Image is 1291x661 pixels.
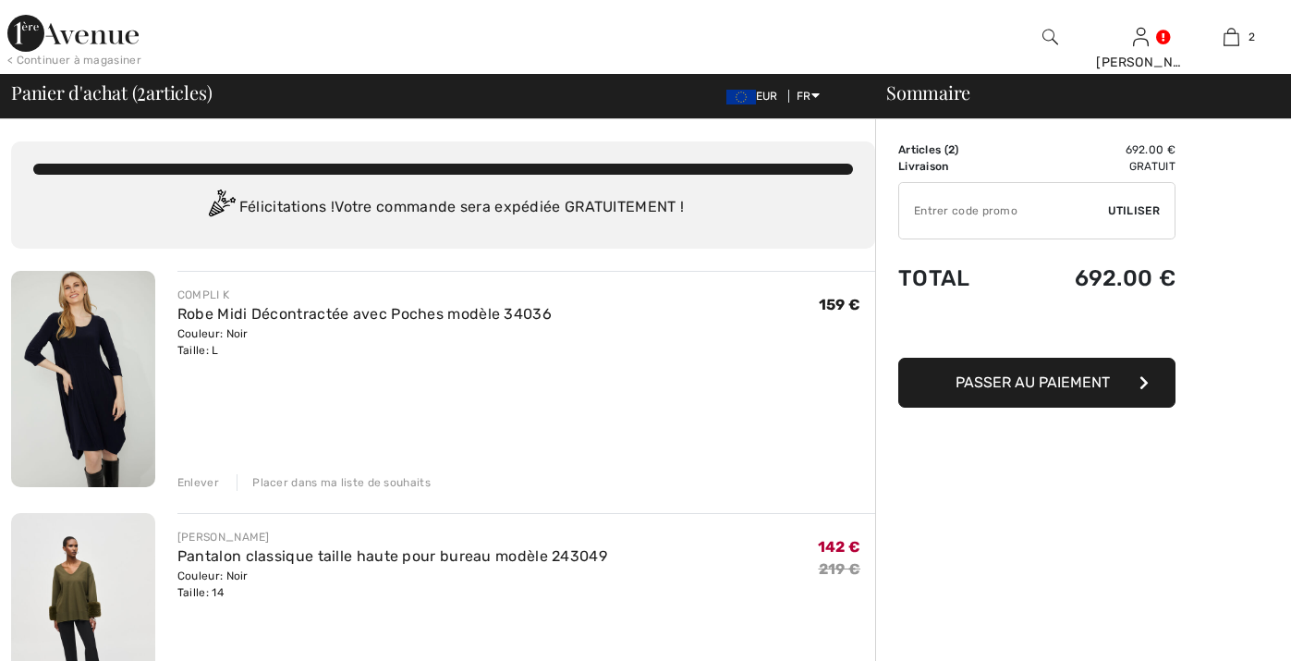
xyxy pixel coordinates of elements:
[11,83,212,102] span: Panier d'achat ( articles)
[137,79,146,103] span: 2
[7,15,139,52] img: 1ère Avenue
[948,143,955,156] span: 2
[177,474,219,491] div: Enlever
[1096,53,1185,72] div: [PERSON_NAME]
[819,296,861,313] span: 159 €
[1013,158,1175,175] td: Gratuit
[726,90,786,103] span: EUR
[898,158,1013,175] td: Livraison
[726,90,756,104] img: Euro
[1042,26,1058,48] img: recherche
[1248,29,1255,45] span: 2
[7,52,141,68] div: < Continuer à magasiner
[819,560,861,578] s: 219 €
[1133,28,1149,45] a: Se connecter
[177,287,552,303] div: COMPLI K
[898,247,1013,310] td: Total
[237,474,431,491] div: Placer dans ma liste de souhaits
[202,190,239,226] img: Congratulation2.svg
[864,83,1280,102] div: Sommaire
[33,190,853,226] div: Félicitations ! Votre commande sera expédiée GRATUITEMENT !
[956,373,1110,391] span: Passer au paiement
[1187,26,1275,48] a: 2
[1133,26,1149,48] img: Mes infos
[818,538,861,556] span: 142 €
[898,141,1013,158] td: Articles ( )
[899,183,1108,239] input: Code promo
[898,310,1175,351] iframe: PayPal
[898,358,1175,408] button: Passer au paiement
[797,90,820,103] span: FR
[1224,26,1239,48] img: Mon panier
[177,529,607,545] div: [PERSON_NAME]
[177,325,552,359] div: Couleur: Noir Taille: L
[11,271,155,487] img: Robe Midi Décontractée avec Poches modèle 34036
[1108,202,1160,219] span: Utiliser
[177,547,607,565] a: Pantalon classique taille haute pour bureau modèle 243049
[1013,141,1175,158] td: 692.00 €
[177,568,607,601] div: Couleur: Noir Taille: 14
[177,305,552,323] a: Robe Midi Décontractée avec Poches modèle 34036
[1013,247,1175,310] td: 692.00 €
